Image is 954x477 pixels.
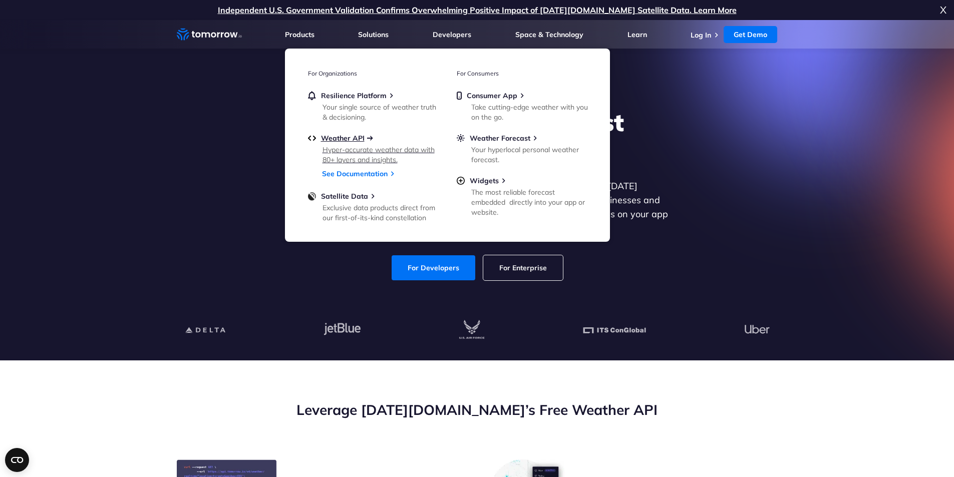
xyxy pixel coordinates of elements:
[457,70,587,77] h3: For Consumers
[285,30,314,39] a: Products
[218,5,737,15] a: Independent U.S. Government Validation Confirms Overwhelming Positive Impact of [DATE][DOMAIN_NAM...
[308,70,438,77] h3: For Organizations
[457,176,587,215] a: WidgetsThe most reliable forecast embedded directly into your app or website.
[483,255,563,280] a: For Enterprise
[433,30,471,39] a: Developers
[321,192,368,201] span: Satellite Data
[457,91,587,120] a: Consumer AppTake cutting-edge weather with you on the go.
[471,102,588,122] div: Take cutting-edge weather with you on the go.
[177,400,778,419] h2: Leverage [DATE][DOMAIN_NAME]’s Free Weather API
[323,102,439,122] div: Your single source of weather truth & decisioning.
[308,192,438,221] a: Satellite DataExclusive data products direct from our first-of-its-kind constellation
[457,134,587,163] a: Weather ForecastYour hyperlocal personal weather forecast.
[691,31,711,40] a: Log In
[322,169,388,178] a: See Documentation
[5,448,29,472] button: Open CMP widget
[284,179,671,235] p: Get reliable and precise weather data through our free API. Count on [DATE][DOMAIN_NAME] for quic...
[724,26,777,43] a: Get Demo
[470,134,530,143] span: Weather Forecast
[515,30,583,39] a: Space & Technology
[321,134,365,143] span: Weather API
[471,145,588,165] div: Your hyperlocal personal weather forecast.
[308,91,316,100] img: bell.svg
[470,176,499,185] span: Widgets
[467,91,517,100] span: Consumer App
[392,255,475,280] a: For Developers
[323,145,439,165] div: Hyper-accurate weather data with 80+ layers and insights.
[177,27,242,42] a: Home link
[308,91,438,120] a: Resilience PlatformYour single source of weather truth & decisioning.
[308,134,316,143] img: api.svg
[457,134,465,143] img: sun.svg
[358,30,389,39] a: Solutions
[457,176,465,185] img: plus-circle.svg
[471,187,588,217] div: The most reliable forecast embedded directly into your app or website.
[457,91,462,100] img: mobile.svg
[308,134,438,163] a: Weather APIHyper-accurate weather data with 80+ layers and insights.
[321,91,387,100] span: Resilience Platform
[627,30,647,39] a: Learn
[323,203,439,223] div: Exclusive data products direct from our first-of-its-kind constellation
[308,192,316,201] img: satellite-data-menu.png
[284,107,671,167] h1: Explore the World’s Best Weather API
